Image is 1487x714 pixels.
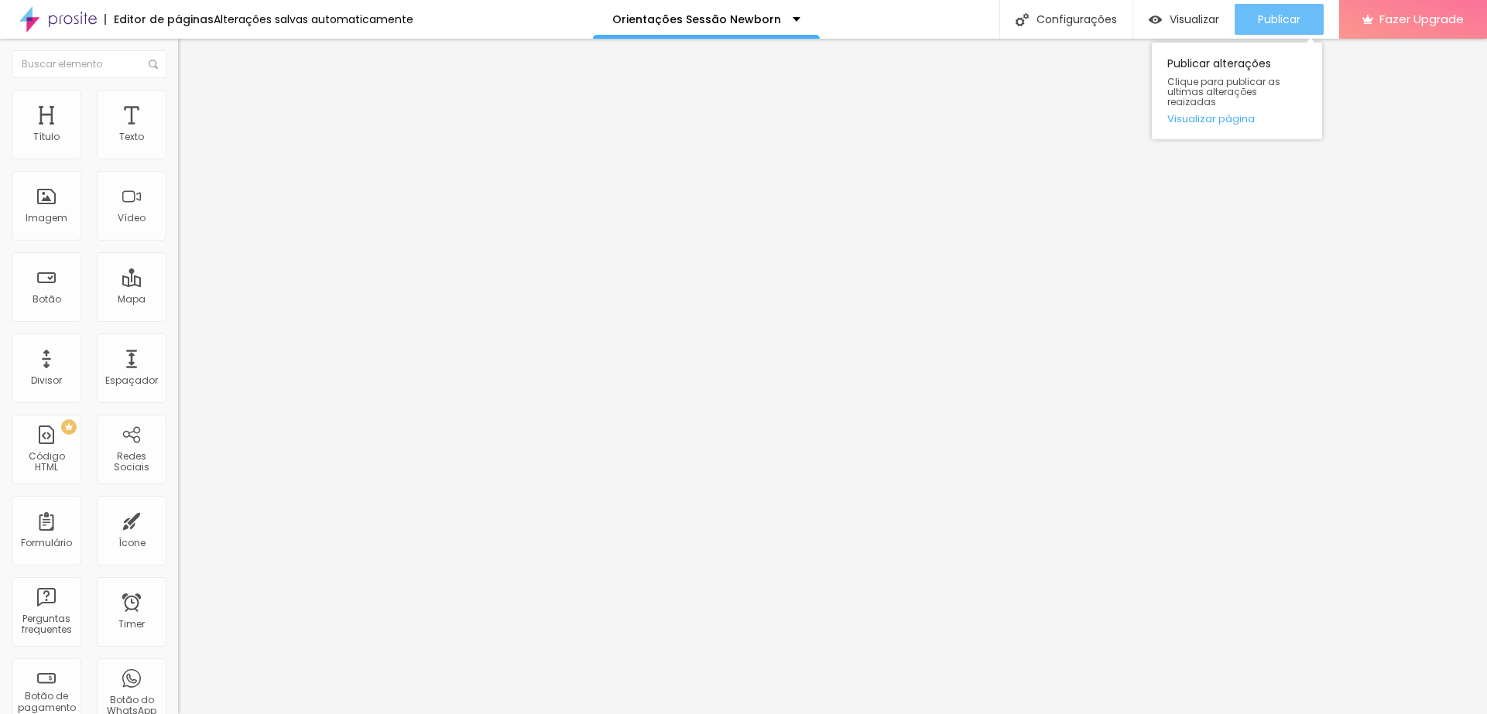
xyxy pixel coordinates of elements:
[178,39,1487,714] iframe: Editor
[21,538,72,548] div: Formulário
[15,691,77,713] div: Botão de pagamento
[12,50,166,78] input: Buscar elemento
[33,294,61,305] div: Botão
[1170,13,1219,26] span: Visualizar
[15,613,77,636] div: Perguntas frequentes
[1152,43,1322,139] div: Publicar alterações
[119,132,144,142] div: Texto
[1167,114,1307,124] a: Visualizar página
[1133,4,1235,35] button: Visualizar
[33,132,60,142] div: Título
[1258,13,1300,26] span: Publicar
[26,213,67,224] div: Imagem
[1379,12,1464,26] span: Fazer Upgrade
[118,619,145,630] div: Timer
[105,14,214,25] div: Editor de páginas
[105,375,158,386] div: Espaçador
[118,538,146,548] div: Ícone
[15,451,77,473] div: Código HTML
[612,14,781,25] p: Orientações Sessão Newborn
[1149,13,1162,26] img: view-1.svg
[214,14,413,25] div: Alterações salvas automaticamente
[149,60,158,69] img: Icone
[101,451,162,473] div: Redes Sociais
[1235,4,1324,35] button: Publicar
[118,294,146,305] div: Mapa
[1016,13,1029,26] img: Icone
[1167,77,1307,108] span: Clique para publicar as ultimas alterações reaizadas
[31,375,62,386] div: Divisor
[118,213,146,224] div: Vídeo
